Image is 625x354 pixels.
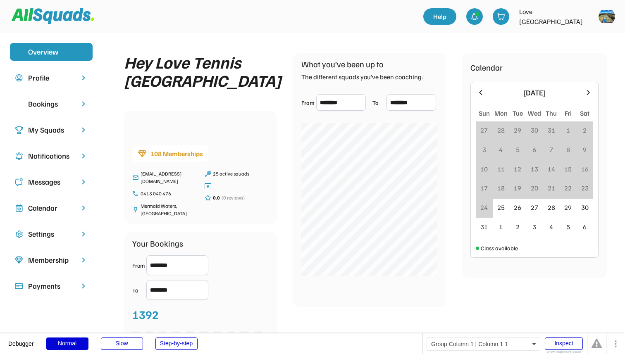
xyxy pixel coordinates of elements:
div: 10 [480,164,488,174]
img: chevron-right.svg [79,282,88,290]
div: 27 [480,125,488,135]
img: Icon%20copy%203.svg [15,126,23,134]
div: 5 [516,145,520,154]
div: Love [GEOGRAPHIC_DATA] [519,7,594,26]
div: 4 [549,222,553,232]
div: The different squads you’ve been coaching. [301,72,423,82]
div: To [372,98,385,107]
div: 12 [514,164,521,174]
div: 1 [566,125,570,135]
div: Settings [28,228,74,240]
div: 29 [514,125,521,135]
div: 16 [581,164,589,174]
img: Icon%20copy%204.svg [15,152,23,160]
div: Step-by-step [155,337,198,350]
img: Icon%20copy%208.svg [15,256,23,264]
div: Mermaid Waters, [GEOGRAPHIC_DATA] [141,202,196,217]
div: Hey Love Tennis [GEOGRAPHIC_DATA] [124,53,281,89]
div: 1 [499,222,503,232]
div: 24 [480,202,488,212]
img: shopping-cart-01%20%281%29.svg [497,12,505,21]
div: 8 [566,145,570,154]
div: 3 [532,222,536,232]
img: chevron-right.svg [79,178,88,186]
div: 23 [581,183,589,193]
div: 26 [514,202,521,212]
img: yH5BAEAAAAALAAAAAABAAEAAAIBRAA7 [15,100,23,108]
img: yH5BAEAAAAALAAAAAABAAEAAAIBRAA7 [132,116,182,140]
div: 9 [583,145,587,154]
div: Messages [28,176,74,188]
div: Overview [28,46,74,57]
div: 19 [514,183,521,193]
img: bell-03%20%281%29.svg [470,12,479,21]
div: 2 [516,222,520,232]
div: Sun [479,108,490,118]
img: user-circle.svg [15,74,23,82]
div: 6 [583,222,587,232]
div: 15 [564,164,572,174]
div: 14 [548,164,555,174]
div: Fri [565,108,572,118]
div: 3 [482,145,486,154]
div: 28 [497,125,505,135]
div: 5 [566,222,570,232]
img: chevron-right.svg [79,74,88,82]
div: 17 [480,183,488,193]
img: chevron-right.svg [79,204,88,212]
div: Membership [28,254,74,266]
div: Group Column 1 | Column 1 1 [427,337,540,351]
img: chevron-right.svg [79,256,88,264]
img: chevron-right.svg [79,230,88,238]
div: Payments [28,280,74,292]
div: To [132,286,145,295]
img: chevron-right.svg [79,126,88,134]
div: Show responsive boxes [545,350,583,354]
div: 30 [581,202,589,212]
img: Icon%20copy%2016.svg [15,230,23,238]
div: Sat [580,108,589,118]
div: Thu [546,108,557,118]
div: 7 [549,145,553,154]
div: Tue [513,108,523,118]
div: (0 reviews) [222,194,245,202]
div: Calendar [28,202,74,214]
div: 4 [499,145,503,154]
div: 22 [564,183,572,193]
a: Help [423,8,456,25]
div: 13 [531,164,538,174]
div: Debugger [8,333,34,347]
img: yH5BAEAAAAALAAAAAABAAEAAAIBRAA7 [15,48,23,56]
div: 21 [548,183,555,193]
img: chevron-right.svg [79,100,88,108]
div: 0413 040 476 [141,190,196,197]
div: From [301,98,315,107]
div: 0.0 [213,194,220,202]
div: 28 [548,202,555,212]
div: Notifications [28,150,74,162]
div: 31 [548,125,555,135]
div: Inspect [545,337,583,350]
div: From [132,261,145,270]
div: 2 [583,125,587,135]
div: 25 [497,202,505,212]
div: 18 [497,183,505,193]
div: [DATE] [490,87,579,98]
div: 31 [480,222,488,232]
div: Profile [28,72,74,83]
div: Bookings [28,98,74,109]
img: Squad%20Logo.svg [12,8,94,24]
div: Calendar [470,61,503,74]
div: 27 [531,202,538,212]
img: Icon%20copy%205.svg [15,178,23,186]
div: 108 Memberships [150,149,203,159]
div: 20 [531,183,538,193]
div: Normal [46,337,88,350]
div: Slow [101,337,143,350]
img: Icon%20copy%207.svg [15,204,23,212]
div: 1392 [132,306,159,323]
div: 25 active squads [213,170,269,178]
img: chevron-right.svg [79,152,88,160]
img: yH5BAEAAAAALAAAAAABAAEAAAIBRAA7 [79,48,88,56]
img: https%3A%2F%2F94044dc9e5d3b3599ffa5e2d56a015ce.cdn.bubble.io%2Ff1742171809309x223284495390880800%... [599,8,615,25]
